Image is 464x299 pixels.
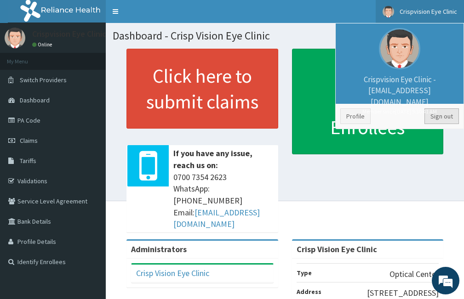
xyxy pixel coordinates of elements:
p: Crispvision Eye Clinic - [EMAIL_ADDRESS][DOMAIN_NAME] [340,74,459,115]
strong: Crisp Vision Eye Clinic [297,244,377,254]
a: Online [32,41,54,48]
span: 0700 7354 2623 WhatsApp: [PHONE_NUMBER] Email: [173,171,274,231]
p: Optical Center [390,268,439,280]
a: Crisp Vision Eye Clinic [136,268,209,278]
p: [STREET_ADDRESS] [367,287,439,299]
a: Profile [340,108,371,124]
p: Crispvision Eye Clinic [32,30,106,38]
a: [EMAIL_ADDRESS][DOMAIN_NAME] [173,207,260,230]
span: Crispvision Eye Clinic [400,7,457,16]
small: Member since [DATE] 9:30:41 AM [340,107,459,115]
a: How to Identify Enrollees [292,49,444,154]
a: Click here to submit claims [126,49,278,129]
span: Switch Providers [20,76,67,84]
img: User Image [5,28,25,48]
b: If you have any issue, reach us on: [173,148,252,170]
b: Address [297,288,321,296]
b: Administrators [131,244,187,254]
a: Sign out [424,108,459,124]
span: We're online! [53,90,127,183]
div: Chat with us now [48,51,155,63]
img: User Image [383,6,394,17]
div: Minimize live chat window [151,5,173,27]
img: d_794563401_company_1708531726252_794563401 [17,46,37,69]
textarea: Type your message and hit 'Enter' [5,200,175,232]
h1: Dashboard - Crisp Vision Eye Clinic [113,30,457,42]
span: Tariffs [20,157,36,165]
span: Dashboard [20,96,50,104]
img: User Image [379,28,420,69]
span: Claims [20,136,38,145]
b: Type [297,269,312,277]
